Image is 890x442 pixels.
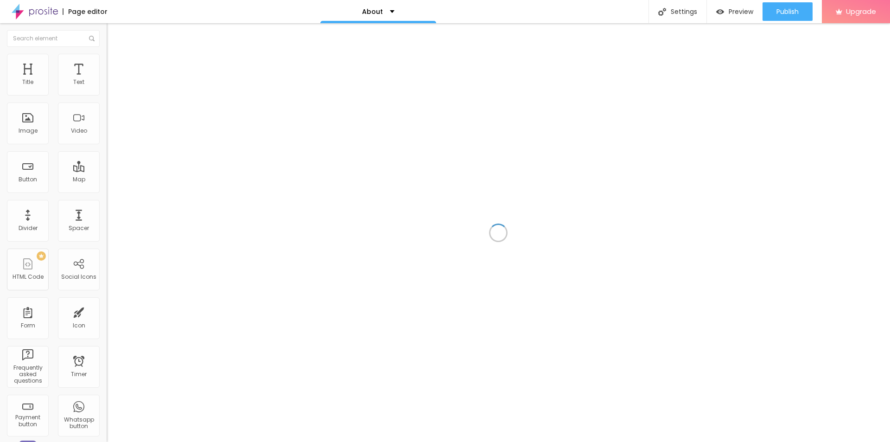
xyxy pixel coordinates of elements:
div: Social Icons [61,274,96,280]
div: Image [19,128,38,134]
div: Whatsapp button [60,416,97,430]
div: Icon [73,322,85,329]
img: Icone [89,36,95,41]
div: Video [71,128,87,134]
span: Publish [776,8,799,15]
div: Map [73,176,85,183]
span: Upgrade [846,7,876,15]
div: Form [21,322,35,329]
button: Publish [763,2,813,21]
div: Payment button [9,414,46,428]
div: Timer [71,371,87,378]
div: HTML Code [13,274,44,280]
span: Preview [729,8,753,15]
input: Search element [7,30,100,47]
div: Text [73,79,84,85]
button: Preview [707,2,763,21]
p: About [362,8,383,15]
img: Icone [658,8,666,16]
div: Page editor [63,8,108,15]
div: Button [19,176,37,183]
div: Spacer [69,225,89,231]
img: view-1.svg [716,8,724,16]
div: Title [22,79,33,85]
div: Frequently asked questions [9,365,46,384]
div: Divider [19,225,38,231]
